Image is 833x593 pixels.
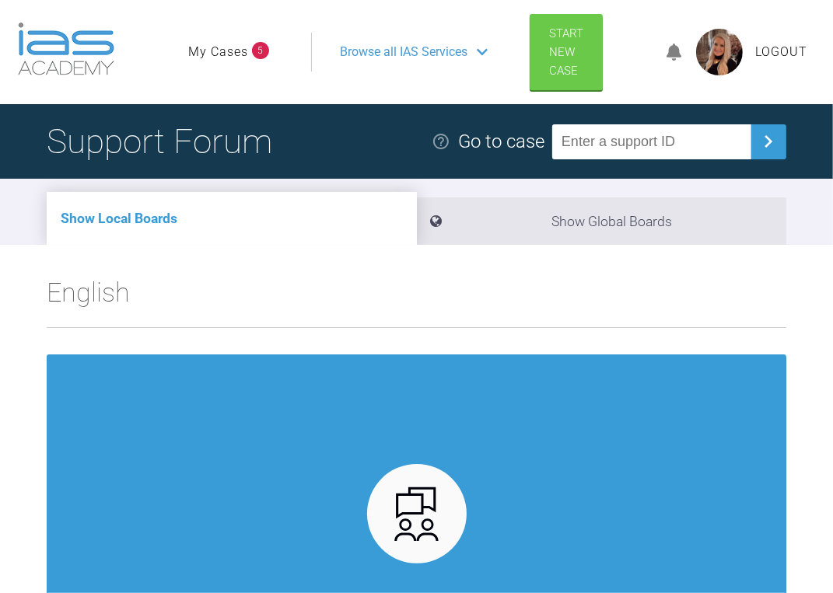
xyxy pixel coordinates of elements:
[47,271,786,327] h2: English
[696,29,743,75] img: profile.png
[432,132,450,151] img: help.e70b9f3d.svg
[387,484,446,544] img: advanced.73cea251.svg
[458,127,544,156] div: Go to case
[530,14,603,90] a: Start New Case
[549,26,583,78] span: Start New Case
[755,42,807,62] a: Logout
[252,42,269,59] span: 5
[47,114,272,169] h1: Support Forum
[756,129,781,154] img: chevronRight.28bd32b0.svg
[47,192,417,245] li: Show Local Boards
[18,23,114,75] img: logo-light.3e3ef733.png
[552,124,751,159] input: Enter a support ID
[340,42,467,62] span: Browse all IAS Services
[188,42,248,62] a: My Cases
[417,197,787,245] li: Show Global Boards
